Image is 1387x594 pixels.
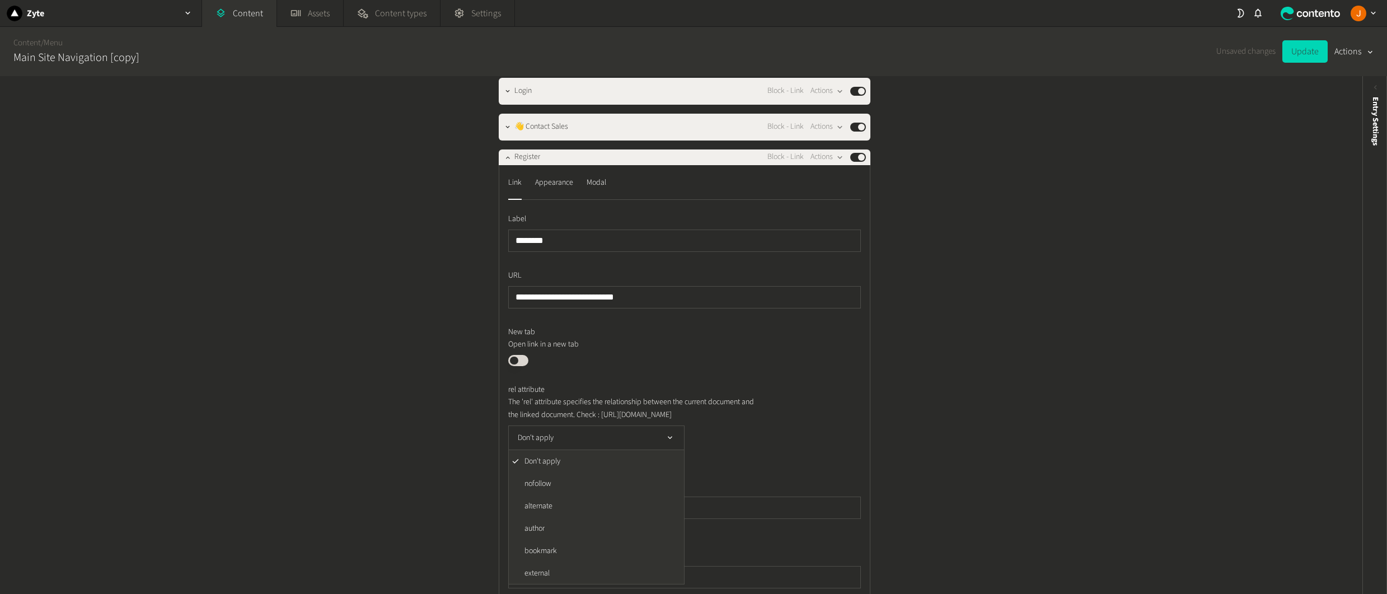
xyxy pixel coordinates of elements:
span: Entry Settings [1370,97,1381,146]
span: author [524,523,545,535]
button: Don't apply [508,425,685,450]
button: Actions [810,151,844,164]
a: Menu [44,37,63,49]
img: Josu Escalada [1351,6,1366,21]
div: Appearance [535,174,573,192]
button: Actions [1334,40,1374,63]
ul: Don't apply [508,450,685,584]
span: Block - Link [767,151,804,163]
span: Unsaved changes [1216,45,1276,58]
button: Actions [810,85,844,98]
span: 👋 Contact Sales [514,121,568,133]
p: The 'rel' attribute specifies the relationship between the current document and the linked docume... [508,396,763,421]
a: Content [13,37,41,49]
button: Actions [810,120,844,134]
div: Modal [587,174,606,192]
span: nofollow [524,478,551,490]
span: bookmark [524,545,557,557]
span: New tab [508,326,535,338]
span: rel attribute [508,384,545,396]
h2: Zyte [27,7,44,20]
span: Block - Link [767,85,804,97]
span: Register [514,151,540,163]
button: Update [1282,40,1328,63]
span: Label [508,213,526,225]
span: Don't apply [524,456,560,467]
h2: Main Site Navigation [copy] [13,49,139,66]
span: URL [508,270,522,282]
img: Zyte [7,6,22,21]
span: external [524,568,550,579]
span: Settings [471,7,501,20]
span: Login [514,85,532,97]
div: Link [508,174,522,192]
span: / [41,37,44,49]
span: Block - Link [767,121,804,133]
p: Open link in a new tab [508,338,763,350]
span: alternate [524,501,552,512]
span: Content types [375,7,427,20]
